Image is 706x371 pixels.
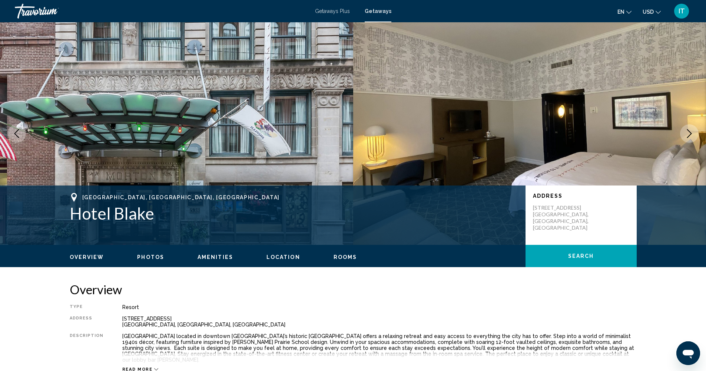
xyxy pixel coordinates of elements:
[533,193,629,199] p: Address
[617,9,624,15] span: en
[533,204,592,231] p: [STREET_ADDRESS] [GEOGRAPHIC_DATA], [GEOGRAPHIC_DATA], [GEOGRAPHIC_DATA]
[672,3,691,19] button: User Menu
[526,245,637,267] button: Search
[15,4,308,19] a: Travorium
[137,254,164,260] button: Photos
[617,6,632,17] button: Change language
[122,316,637,328] div: [STREET_ADDRESS] [GEOGRAPHIC_DATA], [GEOGRAPHIC_DATA], [GEOGRAPHIC_DATA]
[198,254,233,260] button: Amenities
[643,9,654,15] span: USD
[679,7,685,15] span: IT
[680,124,699,143] button: Next image
[70,316,104,328] div: Address
[266,254,300,260] button: Location
[82,194,280,200] span: [GEOGRAPHIC_DATA], [GEOGRAPHIC_DATA], [GEOGRAPHIC_DATA]
[70,254,104,260] button: Overview
[70,204,518,223] h1: Hotel Blake
[70,333,104,363] div: Description
[643,6,661,17] button: Change currency
[334,254,357,260] button: Rooms
[676,341,700,365] iframe: Button to launch messaging window
[70,304,104,310] div: Type
[70,282,637,297] h2: Overview
[122,304,637,310] div: Resort
[568,253,594,259] span: Search
[315,8,350,14] a: Getaways Plus
[365,8,391,14] a: Getaways
[122,333,637,363] div: [GEOGRAPHIC_DATA] located in downtown [GEOGRAPHIC_DATA]’s historic [GEOGRAPHIC_DATA] offers a rel...
[7,124,26,143] button: Previous image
